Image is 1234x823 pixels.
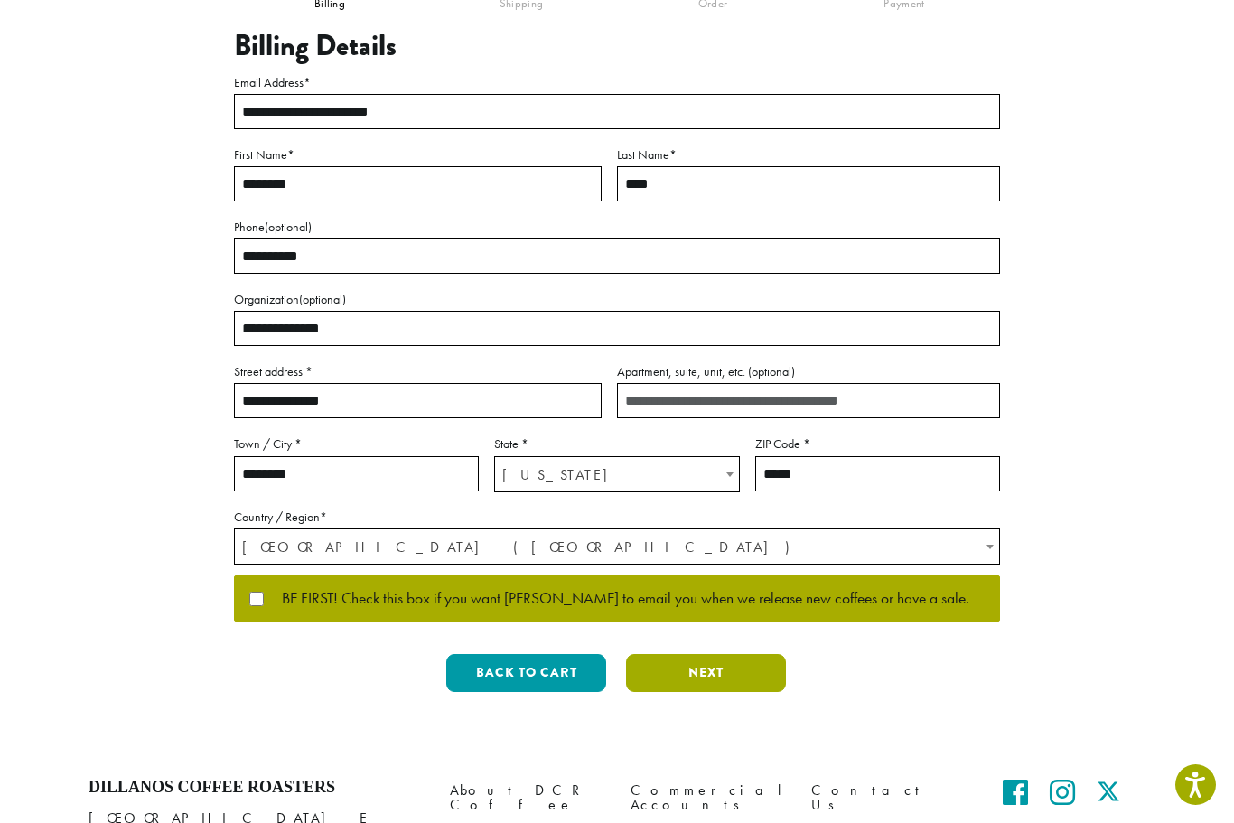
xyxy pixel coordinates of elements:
[755,433,1000,455] label: ZIP Code
[234,433,479,455] label: Town / City
[234,29,1000,63] h3: Billing Details
[748,363,795,379] span: (optional)
[626,654,786,692] button: Next
[234,71,1000,94] label: Email Address
[617,360,1000,383] label: Apartment, suite, unit, etc.
[494,456,739,492] span: State
[450,778,603,817] a: About DCR Coffee
[265,219,312,235] span: (optional)
[234,144,602,166] label: First Name
[234,528,1000,565] span: Country / Region
[264,591,969,607] span: BE FIRST! Check this box if you want [PERSON_NAME] to email you when we release new coffees or ha...
[249,592,264,606] input: BE FIRST! Check this box if you want [PERSON_NAME] to email you when we release new coffees or ha...
[89,778,423,798] h4: Dillanos Coffee Roasters
[446,654,606,692] button: Back to cart
[494,433,739,455] label: State
[631,778,784,817] a: Commercial Accounts
[234,360,602,383] label: Street address
[811,778,965,817] a: Contact Us
[299,291,346,307] span: (optional)
[617,144,1000,166] label: Last Name
[495,457,738,492] span: Idaho
[235,529,999,565] span: United States (US)
[234,288,1000,311] label: Organization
